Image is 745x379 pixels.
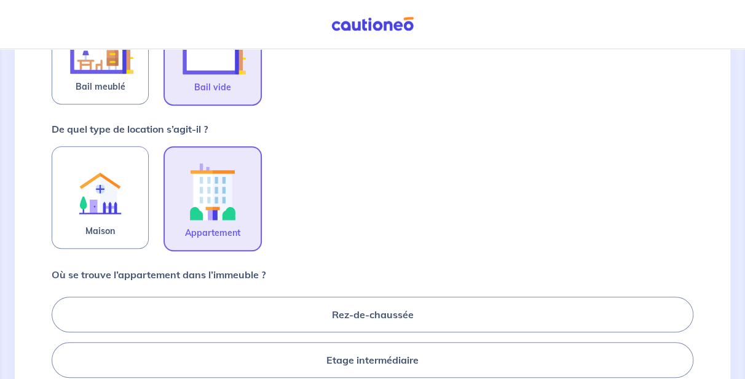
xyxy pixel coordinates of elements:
[326,17,419,32] img: Cautioneo
[67,157,133,224] img: illu_rent.svg
[85,224,115,238] span: Maison
[179,157,246,225] img: illu_apartment.svg
[52,267,266,282] p: Où se trouve l’appartement dans l’immeuble ?
[76,79,125,94] span: Bail meublé
[194,80,231,95] span: Bail vide
[52,122,208,136] p: De quel type de location s’agit-il ?
[185,225,240,240] span: Appartement
[52,297,693,332] label: Rez-de-chaussée
[52,342,693,378] label: Etage intermédiaire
